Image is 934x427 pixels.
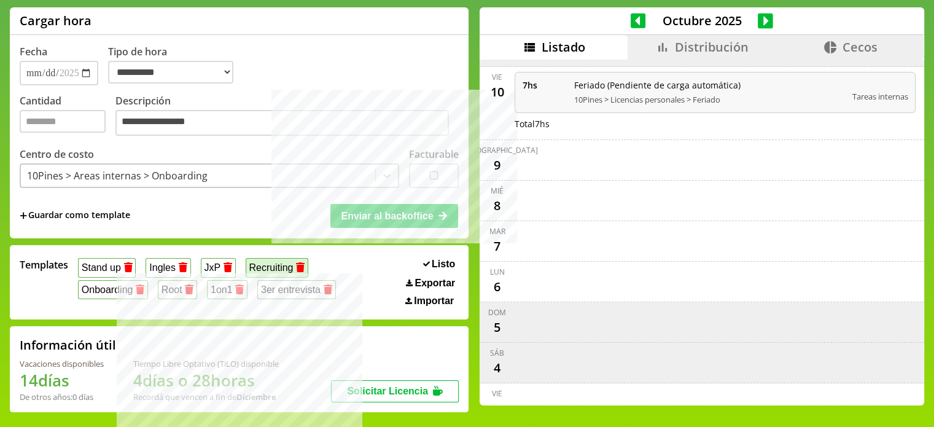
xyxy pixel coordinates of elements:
div: Tiempo Libre Optativo (TiLO) disponible [133,358,279,369]
span: Listo [432,259,455,270]
div: mié [491,186,504,196]
span: Cecos [843,39,878,55]
span: Enviar al backoffice [341,211,433,221]
button: Listo [419,258,459,270]
span: 7 hs [523,79,566,91]
div: scrollable content [480,60,924,404]
textarea: Descripción [115,110,449,136]
span: Solicitar Licencia [347,386,428,396]
div: Vacaciones disponibles [20,358,104,369]
h1: 14 días [20,369,104,391]
div: 6 [488,277,507,297]
span: 10Pines > Licencias personales > Feriado [574,94,844,105]
input: Cantidad [20,110,106,133]
span: Feriado (Pendiente de carga automática) [574,79,844,91]
div: 9 [488,155,507,175]
div: 8 [488,196,507,216]
button: Exportar [402,277,459,289]
span: +Guardar como template [20,209,130,222]
button: Root [158,280,197,299]
div: dom [488,307,506,318]
span: Octubre 2025 [645,12,758,29]
div: 4 [488,358,507,378]
label: Tipo de hora [108,45,243,85]
button: Enviar al backoffice [330,204,458,227]
button: Stand up [78,258,136,277]
div: Recordá que vencen a fin de [133,391,279,402]
button: Recruiting [246,258,308,277]
div: lun [490,267,505,277]
b: Diciembre [236,391,276,402]
span: Exportar [414,278,455,289]
button: Ingles [146,258,190,277]
span: Listado [542,39,585,55]
div: sáb [490,348,504,358]
div: 10Pines > Areas internas > Onboarding [27,169,208,182]
label: Centro de costo [20,147,94,161]
button: 1on1 [207,280,247,299]
span: Distribución [675,39,749,55]
div: 10 [488,82,507,102]
span: Tareas internas [852,91,908,102]
button: JxP [201,258,236,277]
button: Solicitar Licencia [331,380,459,402]
div: De otros años: 0 días [20,391,104,402]
button: 3er entrevista [257,280,335,299]
span: Templates [20,258,68,272]
div: Total 7 hs [515,118,916,130]
div: 7 [488,237,507,256]
div: [DEMOGRAPHIC_DATA] [457,145,538,155]
span: + [20,209,27,222]
div: 5 [488,318,507,337]
h1: Cargar hora [20,12,91,29]
div: mar [489,226,505,237]
h2: Información útil [20,337,116,353]
label: Cantidad [20,94,115,139]
label: Facturable [409,147,459,161]
div: vie [492,388,502,399]
div: vie [492,72,502,82]
h1: 4 días o 28 horas [133,369,279,391]
div: 3 [488,399,507,418]
select: Tipo de hora [108,61,233,84]
span: Importar [414,296,454,307]
label: Descripción [115,94,459,139]
label: Fecha [20,45,47,58]
button: Onboarding [78,280,148,299]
